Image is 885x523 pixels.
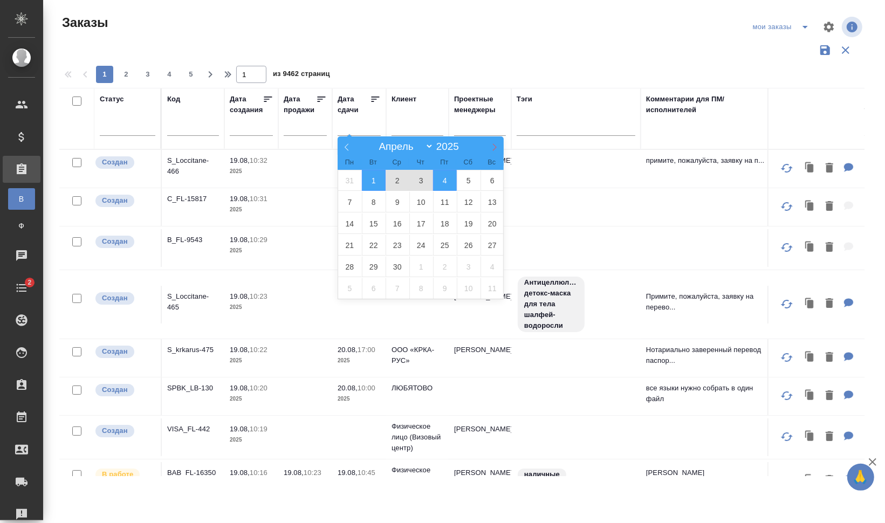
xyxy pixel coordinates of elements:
p: Создан [102,293,128,304]
span: из 9462 страниц [273,67,330,83]
p: Примите, пожалуйста, заявку на перево... [646,291,765,313]
p: 2025 [230,355,273,366]
div: Клиент [392,94,416,105]
p: Создан [102,195,128,206]
span: Апрель 14, 2025 [338,213,362,234]
span: 4 [161,69,178,80]
span: Сб [456,159,480,166]
p: C_FL-15817 [167,194,219,204]
p: 2025 [338,355,381,366]
span: Май 7, 2025 [386,278,409,299]
span: Вс [480,159,504,166]
button: 🙏 [847,464,874,491]
button: Сохранить фильтры [815,40,835,60]
p: 10:16 [250,469,267,477]
p: 2025 [230,166,273,177]
p: Создан [102,425,128,436]
button: Клонировать [800,426,820,448]
p: 10:23 [250,292,267,300]
div: Выставляется автоматически при создании заказа [94,155,155,170]
p: 10:19 [250,425,267,433]
p: 19.08, [230,292,250,300]
p: ЛЮБЯТОВО [392,383,443,394]
p: 20.08, [338,384,358,392]
input: Год [434,141,468,153]
div: Выставляется автоматически при создании заказа [94,194,155,208]
button: 3 [139,66,156,83]
span: Апрель 5, 2025 [457,170,481,191]
span: Апрель 22, 2025 [362,235,386,256]
span: Ср [385,159,409,166]
span: В [13,194,30,204]
div: Комментарии для ПМ/исполнителей [646,94,765,115]
span: Апрель 6, 2025 [481,170,504,191]
p: В работе [102,469,133,480]
td: [PERSON_NAME] [449,418,511,456]
span: Май 5, 2025 [338,278,362,299]
button: 4 [161,66,178,83]
p: Нотариально заверенный перевод паспор... [646,345,765,366]
div: Код [167,94,180,105]
p: Физическое лицо (Визовый центр) [392,421,443,453]
div: Выставляется автоматически при создании заказа [94,345,155,359]
button: 5 [182,66,200,83]
p: Антицеллюлитная детокс-маска для тела шалфей-водоросли [524,277,578,331]
span: 2 [21,277,38,288]
span: Пт [433,159,456,166]
span: Май 11, 2025 [481,278,504,299]
p: 2025 [230,245,273,256]
span: Май 10, 2025 [457,278,481,299]
span: Март 31, 2025 [338,170,362,191]
div: Выставляется автоматически при создании заказа [94,235,155,249]
span: Май 4, 2025 [481,256,504,277]
p: Создан [102,157,128,168]
span: Чт [409,159,433,166]
td: [PERSON_NAME] [449,462,511,500]
button: Обновить [774,383,800,409]
span: Май 8, 2025 [409,278,433,299]
span: Вт [361,159,385,166]
span: Май 6, 2025 [362,278,386,299]
button: Удалить [820,426,839,448]
button: Обновить [774,291,800,317]
p: 2025 [230,302,273,313]
span: Посмотреть информацию [842,17,865,37]
span: Апрель 7, 2025 [338,191,362,212]
span: Апрель 1, 2025 [362,170,386,191]
p: S_krkarus-475 [167,345,219,355]
span: Настроить таблицу [816,14,842,40]
span: Ф [13,221,30,231]
span: Апрель 29, 2025 [362,256,386,277]
p: 19.08, [230,195,250,203]
button: Обновить [774,155,800,181]
p: 2025 [230,394,273,404]
button: Клонировать [800,385,820,407]
select: Month [374,140,433,153]
p: 19.08, [230,425,250,433]
span: Апрель 26, 2025 [457,235,481,256]
span: 3 [139,69,156,80]
div: Выставляется автоматически при создании заказа [94,383,155,397]
a: В [8,188,35,210]
p: [PERSON_NAME] [646,467,765,478]
p: Создан [102,384,128,395]
button: Для ПМ: все языки нужно собрать в один файл [839,385,859,407]
span: 🙏 [852,466,870,488]
p: SPBK_LB-130 [167,383,219,394]
p: 10:23 [304,469,321,477]
p: 2025 [230,435,273,445]
span: Апрель 20, 2025 [481,213,504,234]
span: Апрель 27, 2025 [481,235,504,256]
p: 19.08, [230,469,250,477]
p: 10:20 [250,384,267,392]
button: Удалить [820,237,839,259]
p: 19.08, [230,156,250,164]
button: Обновить [774,235,800,260]
button: Удалить [820,470,839,492]
span: Апрель 12, 2025 [457,191,481,212]
p: Создан [102,346,128,357]
span: Апрель 2, 2025 [386,170,409,191]
p: наличные [524,469,560,480]
span: Апрель 17, 2025 [409,213,433,234]
p: 19.08, [230,236,250,244]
